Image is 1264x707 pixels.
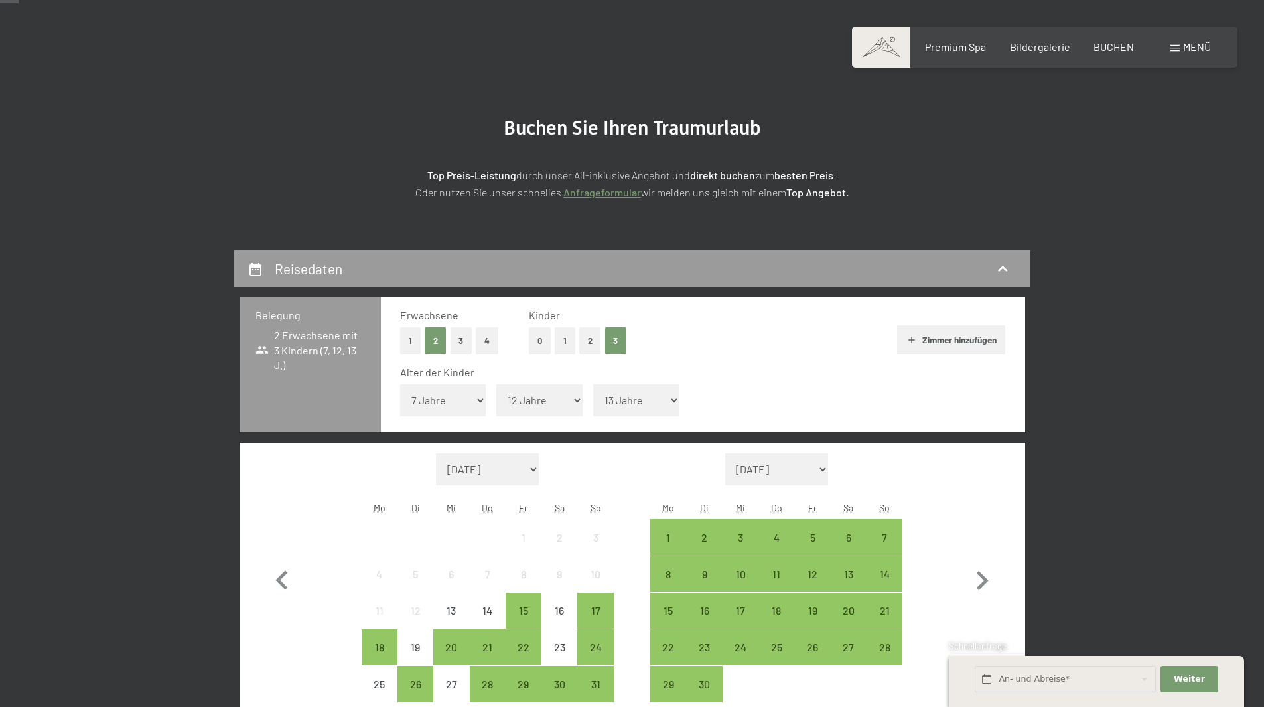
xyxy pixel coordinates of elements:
[397,556,433,592] div: Anreise nicht möglich
[362,666,397,702] div: Mon Aug 25 2025
[591,502,601,513] abbr: Sonntag
[1093,40,1134,53] a: BUCHEN
[723,556,758,592] div: Anreise möglich
[771,502,782,513] abbr: Donnerstag
[476,327,498,354] button: 4
[794,629,830,665] div: Fri Sep 26 2025
[470,629,506,665] div: Thu Aug 21 2025
[399,642,432,675] div: 19
[579,605,612,639] div: 17
[687,593,723,629] div: Anreise möglich
[433,593,469,629] div: Anreise nicht möglich
[650,629,686,665] div: Anreise möglich
[433,666,469,702] div: Wed Aug 27 2025
[796,605,829,639] div: 19
[794,593,830,629] div: Fri Sep 19 2025
[579,642,612,675] div: 24
[470,593,506,629] div: Thu Aug 14 2025
[650,519,686,555] div: Anreise möglich
[897,325,1005,354] button: Zimmer hinzufügen
[687,666,723,702] div: Tue Sep 30 2025
[831,556,867,592] div: Anreise möglich
[506,629,541,665] div: Anreise möglich
[758,629,794,665] div: Thu Sep 25 2025
[543,605,576,639] div: 16
[470,629,506,665] div: Anreise möglich
[506,519,541,555] div: Anreise nicht möglich
[652,605,685,639] div: 15
[796,532,829,566] div: 5
[579,569,612,602] div: 10
[579,532,612,566] div: 3
[397,629,433,665] div: Anreise nicht möglich
[688,532,721,566] div: 2
[255,308,365,323] h3: Belegung
[541,593,577,629] div: Sat Aug 16 2025
[650,629,686,665] div: Mon Sep 22 2025
[867,629,902,665] div: Anreise möglich
[470,666,506,702] div: Thu Aug 28 2025
[519,502,527,513] abbr: Freitag
[867,556,902,592] div: Anreise möglich
[397,629,433,665] div: Tue Aug 19 2025
[471,569,504,602] div: 7
[471,605,504,639] div: 14
[470,556,506,592] div: Anreise nicht möglich
[760,605,793,639] div: 18
[650,666,686,702] div: Anreise möglich
[867,519,902,555] div: Anreise möglich
[301,167,964,200] p: durch unser All-inklusive Angebot und zum ! Oder nutzen Sie unser schnelles wir melden uns gleich...
[543,532,576,566] div: 2
[687,666,723,702] div: Anreise möglich
[868,642,901,675] div: 28
[760,642,793,675] div: 25
[541,666,577,702] div: Anreise möglich
[506,556,541,592] div: Anreise nicht möglich
[758,556,794,592] div: Anreise möglich
[794,519,830,555] div: Fri Sep 05 2025
[541,556,577,592] div: Anreise nicht möglich
[362,593,397,629] div: Mon Aug 11 2025
[652,532,685,566] div: 1
[796,642,829,675] div: 26
[425,327,447,354] button: 2
[758,629,794,665] div: Anreise möglich
[724,532,757,566] div: 3
[451,327,472,354] button: 3
[363,642,396,675] div: 18
[577,593,613,629] div: Sun Aug 17 2025
[470,666,506,702] div: Anreise möglich
[688,569,721,602] div: 9
[427,169,516,181] strong: Top Preis-Leistung
[433,556,469,592] div: Anreise nicht möglich
[1160,666,1218,693] button: Weiter
[1174,673,1205,685] span: Weiter
[506,629,541,665] div: Fri Aug 22 2025
[529,309,560,321] span: Kinder
[1183,40,1211,53] span: Menü
[605,327,627,354] button: 3
[687,556,723,592] div: Anreise möglich
[687,593,723,629] div: Tue Sep 16 2025
[374,502,386,513] abbr: Montag
[541,556,577,592] div: Sat Aug 09 2025
[507,605,540,639] div: 15
[963,453,1001,703] button: Nächster Monat
[362,556,397,592] div: Mon Aug 04 2025
[760,532,793,566] div: 4
[543,642,576,675] div: 23
[687,629,723,665] div: Tue Sep 23 2025
[543,569,576,602] div: 9
[688,642,721,675] div: 23
[831,593,867,629] div: Sat Sep 20 2025
[832,605,865,639] div: 20
[652,642,685,675] div: 22
[435,642,468,675] div: 20
[868,605,901,639] div: 21
[255,328,365,372] span: 2 Erwachsene mit 3 Kindern (7, 12, 13 J.)
[400,309,458,321] span: Erwachsene
[1010,40,1070,53] a: Bildergalerie
[831,556,867,592] div: Sat Sep 13 2025
[541,629,577,665] div: Sat Aug 23 2025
